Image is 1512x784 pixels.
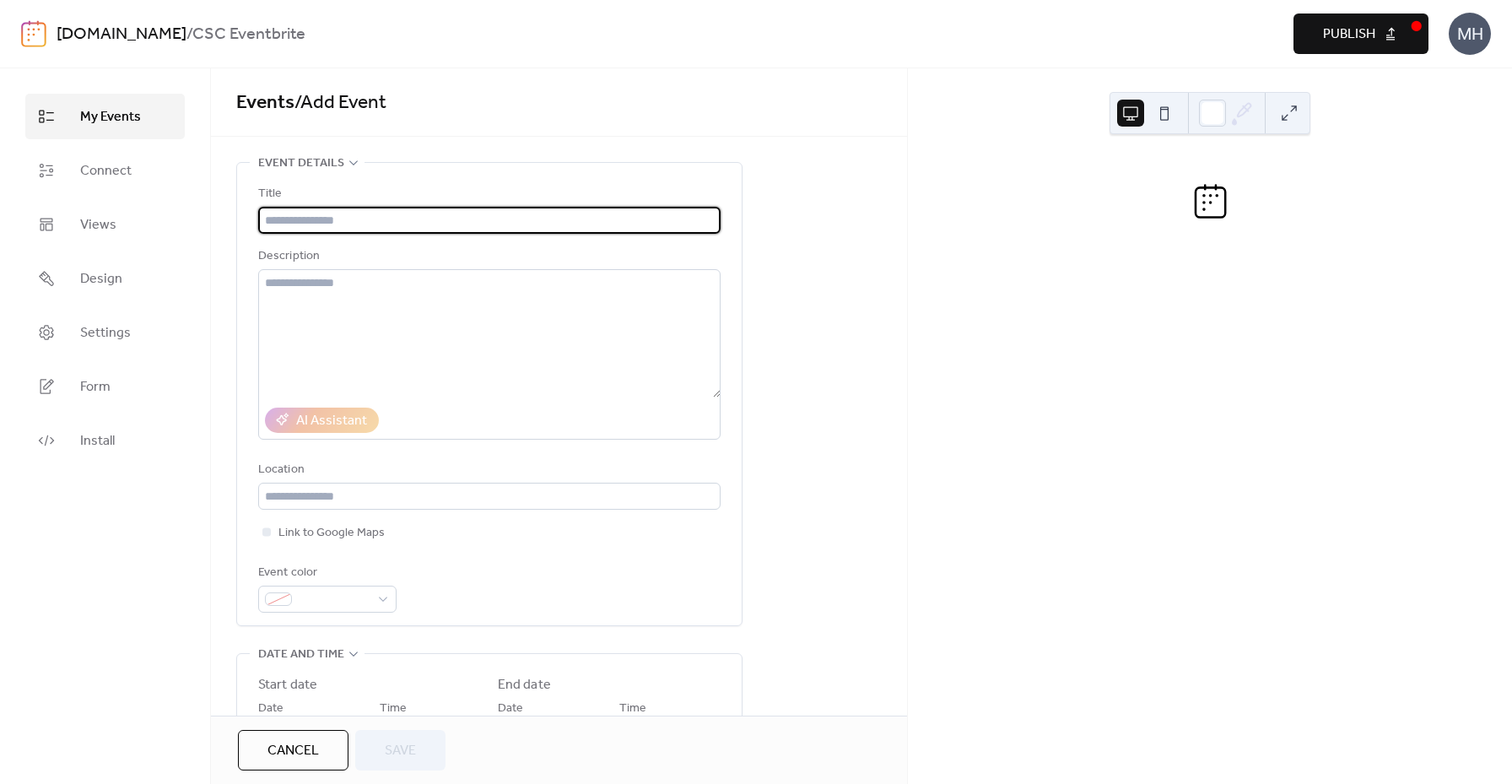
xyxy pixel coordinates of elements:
span: Time [380,699,407,719]
div: MH [1449,13,1491,55]
span: Install [80,431,115,451]
span: Form [80,377,111,397]
a: Form [25,364,185,409]
span: Cancel [267,741,319,761]
span: / Add Event [294,84,386,122]
span: Connect [80,161,132,181]
span: Time [619,699,646,719]
button: Publish [1293,14,1428,54]
span: Views [80,215,116,235]
span: Design [80,269,122,289]
span: Settings [80,323,131,343]
span: Link to Google Maps [278,523,385,543]
b: / [186,19,192,51]
a: My Events [25,94,185,139]
span: Date and time [258,645,344,665]
div: Start date [258,675,317,695]
img: logo [21,20,46,47]
b: CSC Eventbrite [192,19,305,51]
a: Views [25,202,185,247]
a: Design [25,256,185,301]
div: Title [258,184,717,204]
span: Event details [258,154,344,174]
div: Description [258,246,717,267]
div: Location [258,460,717,480]
a: Settings [25,310,185,355]
span: Date [498,699,523,719]
span: Date [258,699,283,719]
div: Event color [258,563,393,583]
a: [DOMAIN_NAME] [57,19,186,51]
div: End date [498,675,551,695]
span: My Events [80,107,141,127]
button: Cancel [238,730,348,770]
a: Install [25,418,185,463]
a: Events [236,84,294,122]
a: Connect [25,148,185,193]
span: Publish [1323,24,1375,45]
